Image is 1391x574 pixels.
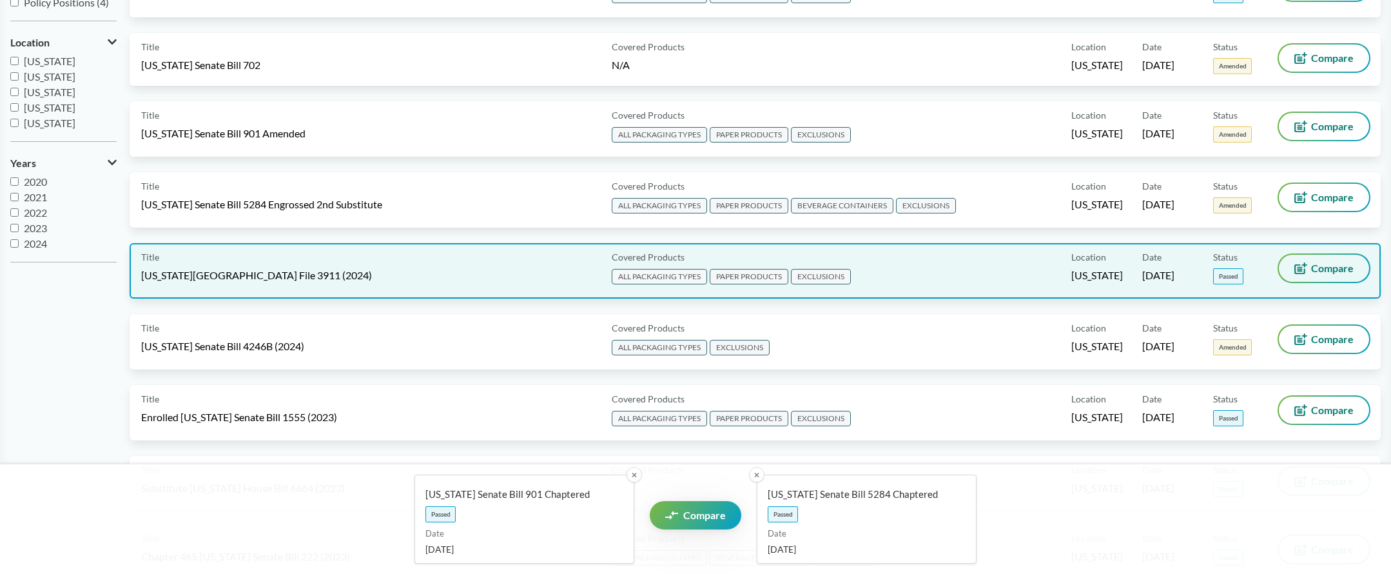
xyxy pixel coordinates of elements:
[10,177,19,186] input: 2020
[710,411,788,426] span: PAPER PRODUCTS
[1279,397,1369,424] button: Compare
[1213,58,1252,74] span: Amended
[612,321,685,335] span: Covered Products
[1071,339,1123,353] span: [US_STATE]
[1071,197,1123,212] span: [US_STATE]
[1071,126,1123,141] span: [US_STATE]
[24,70,75,83] span: [US_STATE]
[24,117,75,129] span: [US_STATE]
[1071,392,1106,406] span: Location
[24,206,47,219] span: 2022
[1311,334,1354,344] span: Compare
[24,222,47,234] span: 2023
[141,58,260,72] span: [US_STATE] Senate Bill 702
[1213,40,1238,54] span: Status
[1142,321,1162,335] span: Date
[1071,250,1106,264] span: Location
[141,321,159,335] span: Title
[612,411,707,426] span: ALL PACKAGING TYPES
[24,55,75,67] span: [US_STATE]
[414,475,634,564] a: [US_STATE] Senate Bill 901 ChapteredPassedDate[DATE]
[10,193,19,201] input: 2021
[710,340,770,355] span: EXCLUSIONS
[612,250,685,264] span: Covered Products
[141,392,159,406] span: Title
[1213,108,1238,122] span: Status
[1071,268,1123,282] span: [US_STATE]
[749,467,764,482] button: ✕
[768,542,955,556] span: [DATE]
[612,108,685,122] span: Covered Products
[141,40,159,54] span: Title
[1142,463,1162,477] span: Date
[141,126,306,141] span: [US_STATE] Senate Bill 901 Amended
[710,269,788,284] span: PAPER PRODUCTS
[1311,121,1354,132] span: Compare
[1142,268,1174,282] span: [DATE]
[141,463,159,477] span: Title
[1311,53,1354,63] span: Compare
[791,269,851,284] span: EXCLUSIONS
[1213,268,1243,284] span: Passed
[612,179,685,193] span: Covered Products
[1213,410,1243,426] span: Passed
[1279,255,1369,282] button: Compare
[612,269,707,284] span: ALL PACKAGING TYPES
[141,250,159,264] span: Title
[612,340,707,355] span: ALL PACKAGING TYPES
[141,179,159,193] span: Title
[768,506,798,522] span: Passed
[791,127,851,143] span: EXCLUSIONS
[10,119,19,127] input: [US_STATE]
[1071,321,1106,335] span: Location
[24,101,75,114] span: [US_STATE]
[1142,40,1162,54] span: Date
[1071,463,1106,477] span: Location
[10,152,117,174] button: Years
[710,198,788,213] span: PAPER PRODUCTS
[24,86,75,98] span: [US_STATE]
[1071,58,1123,72] span: [US_STATE]
[24,237,47,250] span: 2024
[425,488,613,501] span: [US_STATE] Senate Bill 901 Chaptered
[1071,108,1106,122] span: Location
[612,59,630,71] span: N/A
[1142,126,1174,141] span: [DATE]
[10,72,19,81] input: [US_STATE]
[24,175,47,188] span: 2020
[425,506,456,522] span: Passed
[1142,108,1162,122] span: Date
[612,463,685,477] span: Covered Products
[10,103,19,112] input: [US_STATE]
[1142,250,1162,264] span: Date
[791,411,851,426] span: EXCLUSIONS
[1311,405,1354,415] span: Compare
[141,410,337,424] span: Enrolled [US_STATE] Senate Bill 1555 (2023)
[1071,40,1106,54] span: Location
[1311,263,1354,273] span: Compare
[10,224,19,232] input: 2023
[1142,410,1174,424] span: [DATE]
[10,239,19,248] input: 2024
[768,528,955,540] span: Date
[141,339,304,353] span: [US_STATE] Senate Bill 4246B (2024)
[1213,392,1238,406] span: Status
[10,32,117,54] button: Location
[1213,463,1238,477] span: Status
[10,208,19,217] input: 2022
[1213,179,1238,193] span: Status
[627,467,642,482] button: ✕
[141,268,372,282] span: [US_STATE][GEOGRAPHIC_DATA] File 3911 (2024)
[1142,392,1162,406] span: Date
[612,198,707,213] span: ALL PACKAGING TYPES
[1213,339,1252,355] span: Amended
[768,488,955,501] span: [US_STATE] Senate Bill 5284 Chaptered
[1071,410,1123,424] span: [US_STATE]
[757,475,977,564] a: [US_STATE] Senate Bill 5284 ChapteredPassedDate[DATE]
[1213,250,1238,264] span: Status
[425,528,613,540] span: Date
[141,108,159,122] span: Title
[1142,179,1162,193] span: Date
[1279,326,1369,353] button: Compare
[1213,126,1252,143] span: Amended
